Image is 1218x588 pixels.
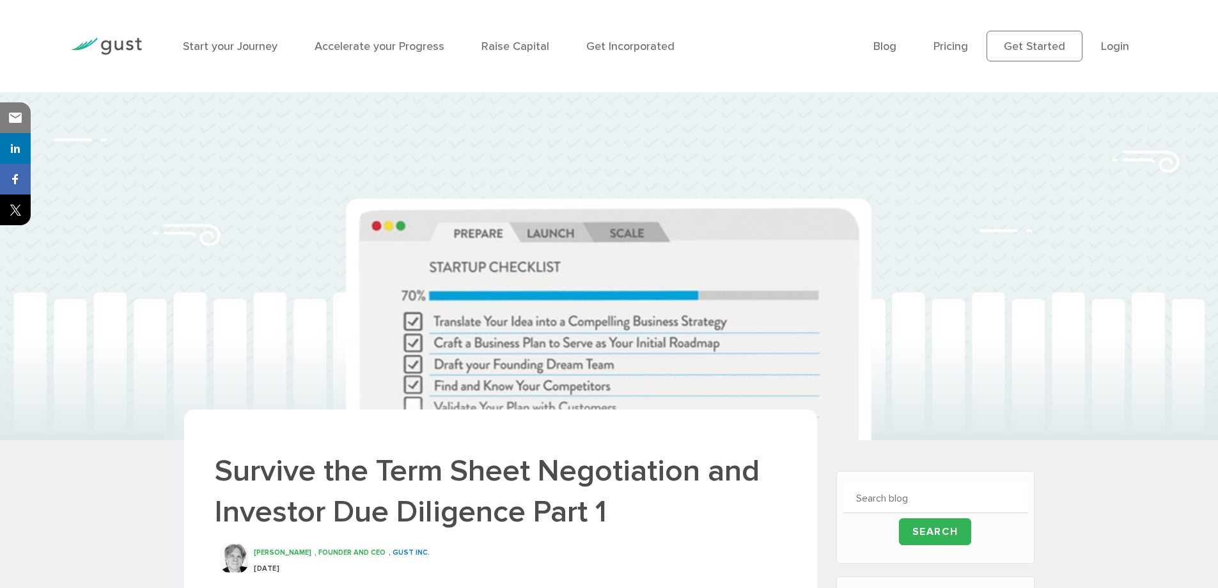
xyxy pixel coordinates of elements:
a: Get Started [987,31,1082,61]
span: [DATE] [254,564,279,573]
span: , FOUNDER AND CEO [315,548,386,557]
span: , GUST INC. [389,548,430,557]
a: Start your Journey [183,40,277,53]
img: Gust Logo [70,38,142,55]
a: Get Incorporated [586,40,675,53]
a: Blog [873,40,896,53]
img: David S. Rose [218,543,250,575]
span: [PERSON_NAME] [254,548,311,557]
h1: Survive the Term Sheet Negotiation and Investor Due Diligence Part 1 [215,450,786,532]
a: Pricing [933,40,968,53]
a: Raise Capital [481,40,549,53]
input: Search [899,518,972,545]
input: Search blog [843,484,1027,513]
a: Accelerate your Progress [315,40,444,53]
a: Login [1101,40,1129,53]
